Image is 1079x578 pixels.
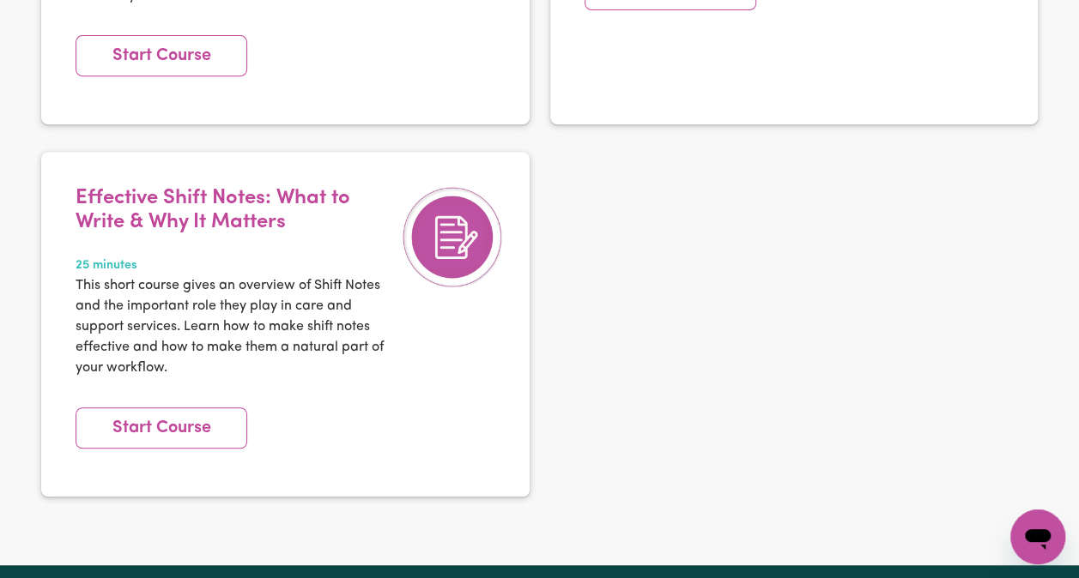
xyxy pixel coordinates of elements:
[76,407,247,449] a: Start Course
[76,35,247,76] a: Start Course
[1010,509,1065,564] iframe: Button to launch messaging window
[76,186,392,236] h4: Effective Shift Notes: What to Write & Why It Matters
[76,256,392,275] span: 25 minutes
[76,275,392,378] p: This short course gives an overview of Shift Notes and the important role they play in care and s...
